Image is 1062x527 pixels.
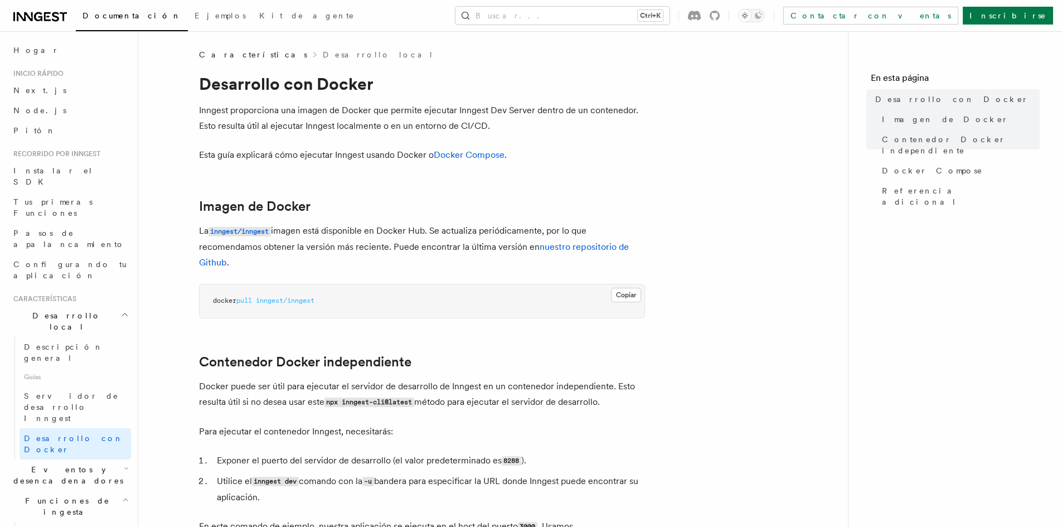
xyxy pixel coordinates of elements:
[502,456,521,466] code: 8288
[877,181,1040,212] a: Referencia adicional
[877,161,1040,181] a: Docker Compose
[9,306,131,337] button: Desarrollo local
[882,135,1006,155] font: Contenedor Docker independiente
[299,476,362,486] font: comando con la
[213,297,236,304] span: docker
[259,11,355,20] font: Kit de agente
[227,257,229,268] font: .
[20,386,131,428] a: Servidor de desarrollo Inngest
[24,342,103,362] font: Descripción general
[324,398,414,407] code: npx inngest-cli@latest
[791,11,951,20] font: Contactar con ventas
[199,381,635,407] font: Docker puede ser útil para ejecutar el servidor de desarrollo de Inngest en un contenedor indepen...
[188,3,253,30] a: Ejemplos
[13,197,93,217] font: Tus primeras Funciones
[13,46,59,55] font: Hogar
[969,11,1046,20] font: Inscribirse
[882,115,1008,124] font: Imagen de Docker
[208,227,271,236] code: inngest/inngest
[9,100,131,120] a: Node.js
[199,105,638,131] font: Inngest proporciona una imagen de Docker que permite ejecutar Inngest Dev Server dentro de un con...
[32,311,101,331] font: Desarrollo local
[20,337,131,368] a: Descripción general
[323,49,434,60] a: Desarrollo local
[13,70,64,78] font: Inicio rápido
[256,297,314,304] span: inngest/inngest
[253,3,361,30] a: Kit de agente
[20,428,131,460] a: Desarrollo con Docker
[414,397,600,407] font: método para ejecutar el servidor de desarrollo.
[877,129,1040,161] a: Contenedor Docker independiente
[199,426,393,437] font: Para ejecutar el contenedor Inngest, necesitarás:
[236,297,252,304] span: pull
[882,186,960,206] font: Referencia adicional
[476,11,546,20] font: Buscar...
[252,477,299,486] code: inngest dev
[76,3,188,31] a: Documentación
[83,11,181,20] font: Documentación
[875,95,1029,104] font: Desarrollo con Docker
[199,354,411,370] font: Contenedor Docker independiente
[199,225,586,252] font: imagen está disponible en Docker Hub. Se actualiza periódicamente, por lo que recomendamos obtene...
[25,496,110,516] font: Funciones de ingesta
[24,434,123,454] font: Desarrollo con Docker
[195,11,246,20] font: Ejemplos
[199,199,311,214] a: Imagen de Docker
[877,109,1040,129] a: Imagen de Docker
[638,10,663,21] kbd: Ctrl+K
[199,50,307,59] font: Características
[783,7,958,25] a: Contactar con ventas
[882,166,983,175] font: Docker Compose
[13,106,66,115] font: Node.js
[9,254,131,286] a: Configurando tu aplicación
[13,166,93,186] font: Instalar el SDK
[217,455,502,466] font: Exponer el puerto del servidor de desarrollo (el valor predeterminado es
[13,465,123,485] font: Eventos y desencadenadores
[963,7,1053,25] a: Inscribirse
[323,50,434,59] font: Desarrollo local
[9,40,131,60] a: Hogar
[13,229,125,249] font: Pasos de apalancamiento
[9,460,131,491] button: Eventos y desencadenadores
[217,476,638,502] font: bandera para especificar la URL donde Inngest puede encontrar su aplicación.
[9,80,131,100] a: Next.js
[455,7,670,25] button: Buscar...Ctrl+K
[13,295,76,303] font: Características
[199,74,374,94] font: Desarrollo con Docker
[505,149,507,160] font: .
[13,150,100,158] font: Recorrido por Inngest
[521,455,526,466] font: ).
[199,149,434,160] font: Esta guía explicará cómo ejecutar Inngest usando Docker o
[13,126,56,135] font: Pitón
[199,225,208,236] font: La
[9,337,131,460] div: Desarrollo local
[24,391,119,423] font: Servidor de desarrollo Inngest
[871,89,1040,109] a: Desarrollo con Docker
[208,225,271,236] a: inngest/inngest
[611,288,641,302] button: Copiar
[9,161,131,192] a: Instalar el SDK
[9,192,131,223] a: Tus primeras Funciones
[434,149,505,160] a: Docker Compose
[871,72,929,83] font: En esta página
[9,223,131,254] a: Pasos de apalancamiento
[738,9,765,22] button: Activar o desactivar el modo oscuro
[13,260,127,280] font: Configurando tu aplicación
[217,476,252,486] font: Utilice el
[9,491,131,522] button: Funciones de ingesta
[24,373,41,381] font: Guías
[199,354,411,370] a: Contenedor Docker independiente
[362,477,374,486] code: -u
[9,120,131,141] a: Pitón
[13,86,66,95] font: Next.js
